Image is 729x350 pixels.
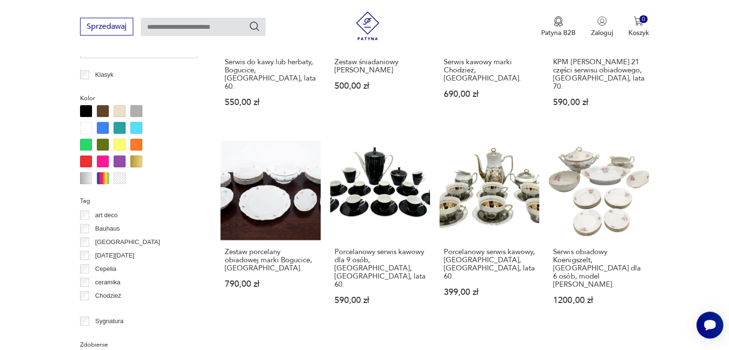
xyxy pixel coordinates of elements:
p: [GEOGRAPHIC_DATA] [95,237,160,247]
p: ceramika [95,277,121,288]
p: Zaloguj [591,28,613,37]
button: Patyna B2B [541,16,576,37]
p: [DATE][DATE] [95,250,135,261]
img: Ikona koszyka [634,16,643,26]
h3: Porcelanowy serwis kawowy, [GEOGRAPHIC_DATA], [GEOGRAPHIC_DATA], lata 60. [444,248,535,280]
iframe: Smartsupp widget button [696,312,723,338]
h3: Serwis kawowy marki Chodzież, [GEOGRAPHIC_DATA]. [444,58,535,82]
h3: Porcelanowy serwis kawowy dla 9 osób, [GEOGRAPHIC_DATA], [GEOGRAPHIC_DATA], lata 60. [335,248,426,289]
p: Klasyk [95,70,114,80]
p: 1200,00 zł [553,296,644,304]
a: Serwis obiadowy Koenigszelt, Karolina dla 6 osób, model Charlotte.Serwis obiadowy Koenigszelt, [G... [549,140,648,323]
button: Szukaj [249,21,260,32]
img: Patyna - sklep z meblami i dekoracjami vintage [353,12,382,40]
p: Ćmielów [95,304,119,315]
p: Koszyk [628,28,649,37]
p: Bauhaus [95,223,120,234]
a: Porcelanowy serwis kawowy dla 9 osób, Ćmielów, Polska, lata 60.Porcelanowy serwis kawowy dla 9 os... [330,140,430,323]
button: 0Koszyk [628,16,649,37]
img: Ikonka użytkownika [597,16,607,26]
div: 0 [639,15,648,23]
button: Zaloguj [591,16,613,37]
h3: Zestaw śniadaniowy [PERSON_NAME] [335,58,426,74]
p: 500,00 zł [335,82,426,90]
p: 590,00 zł [335,296,426,304]
img: Ikona medalu [554,16,563,27]
h3: KPM [PERSON_NAME] 21 części serwisu obiadowego, [GEOGRAPHIC_DATA], lata 70. [553,58,644,91]
p: 399,00 zł [444,288,535,296]
p: 550,00 zł [225,98,316,106]
p: art deco [95,210,118,221]
p: Zdobienie [80,339,197,350]
p: 690,00 zł [444,90,535,98]
button: Sprzedawaj [80,18,133,35]
p: Kolor [80,93,197,104]
p: 790,00 zł [225,280,316,288]
a: Zestaw porcelany obiadowej marki Bogucice, Polska.Zestaw porcelany obiadowej marki Bogucice, [GEO... [220,140,320,323]
p: Patyna B2B [541,28,576,37]
h3: Serwis do kawy lub herbaty, Bogucice, [GEOGRAPHIC_DATA], lata 60. [225,58,316,91]
h3: Zestaw porcelany obiadowej marki Bogucice, [GEOGRAPHIC_DATA]. [225,248,316,272]
a: Porcelanowy serwis kawowy, Bogucice, Polska, lata 60.Porcelanowy serwis kawowy, [GEOGRAPHIC_DATA]... [440,140,539,323]
a: Sprzedawaj [80,24,133,31]
h3: Serwis obiadowy Koenigszelt, [GEOGRAPHIC_DATA] dla 6 osób, model [PERSON_NAME]. [553,248,644,289]
p: 590,00 zł [553,98,644,106]
p: Chodzież [95,291,121,301]
p: Tag [80,196,197,206]
p: Cepelia [95,264,116,274]
p: Sygnatura [95,316,124,327]
a: Ikona medaluPatyna B2B [541,16,576,37]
